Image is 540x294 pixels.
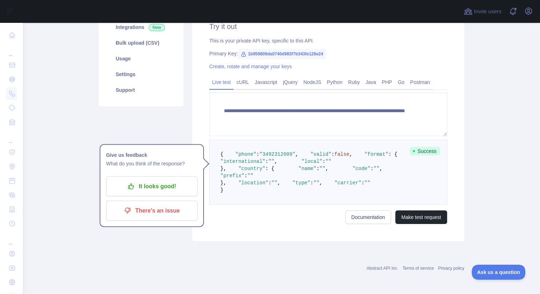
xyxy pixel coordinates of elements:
[107,19,175,35] a: Integrations New
[474,8,501,16] span: Invite users
[277,180,280,186] span: ,
[220,180,226,186] span: },
[438,266,464,271] a: Privacy policy
[295,151,298,157] span: ,
[310,151,331,157] span: "valid"
[319,166,325,171] span: ""
[363,76,379,88] a: Java
[325,159,331,164] span: ""
[238,166,265,171] span: "country"
[345,210,391,224] a: Documentation
[274,159,277,164] span: ,
[379,76,395,88] a: PHP
[364,151,388,157] span: "format"
[314,180,320,186] span: ""
[107,51,175,66] a: Usage
[395,210,447,224] button: Make test request
[220,173,244,179] span: "prefix"
[106,159,197,168] p: What do you think of the response?
[6,130,17,144] div: ...
[235,151,256,157] span: "phone"
[301,159,322,164] span: "local"
[374,166,380,171] span: ""
[370,166,373,171] span: :
[6,43,17,57] div: ...
[209,76,234,88] a: Live test
[268,180,271,186] span: :
[310,180,313,186] span: :
[349,151,352,157] span: ,
[402,266,434,271] a: Terms of service
[107,35,175,51] a: Bulk upload (CSV)
[379,166,382,171] span: ,
[410,147,440,155] span: Success
[316,166,319,171] span: :
[209,21,447,31] h2: Try it out
[220,159,265,164] span: "international"
[280,76,300,88] a: jQuery
[220,166,226,171] span: },
[107,66,175,82] a: Settings
[462,6,503,17] button: Invite users
[209,50,447,57] div: Primary Key:
[271,180,277,186] span: ""
[334,151,349,157] span: false
[324,76,345,88] a: Python
[334,180,361,186] span: "carrier"
[252,76,280,88] a: Javascript
[220,151,223,157] span: {
[361,180,364,186] span: :
[395,76,407,88] a: Go
[238,180,268,186] span: "location"
[322,159,325,164] span: :
[265,159,268,164] span: :
[234,76,252,88] a: cURL
[367,266,399,271] a: Abstract API Inc.
[325,166,328,171] span: ,
[149,24,165,31] span: New
[256,151,259,157] span: :
[238,49,326,59] span: 1b959809da0740d983f7b343fe128e24
[472,265,526,280] iframe: Toggle Customer Support
[244,173,247,179] span: :
[345,76,363,88] a: Ruby
[107,82,175,98] a: Support
[6,231,17,246] div: ...
[247,173,254,179] span: ""
[389,151,397,157] span: : {
[220,187,223,193] span: }
[364,180,370,186] span: ""
[265,166,274,171] span: : {
[259,151,295,157] span: "3492312609"
[331,151,334,157] span: :
[209,64,292,69] a: Create, rotate and manage your keys
[209,37,447,44] div: This is your private API key, specific to this API.
[300,76,324,88] a: NodeJS
[292,180,310,186] span: "type"
[268,159,274,164] span: ""
[106,151,197,159] h1: Give us feedback
[298,166,316,171] span: "name"
[319,180,322,186] span: ,
[407,76,433,88] a: Postman
[352,166,370,171] span: "code"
